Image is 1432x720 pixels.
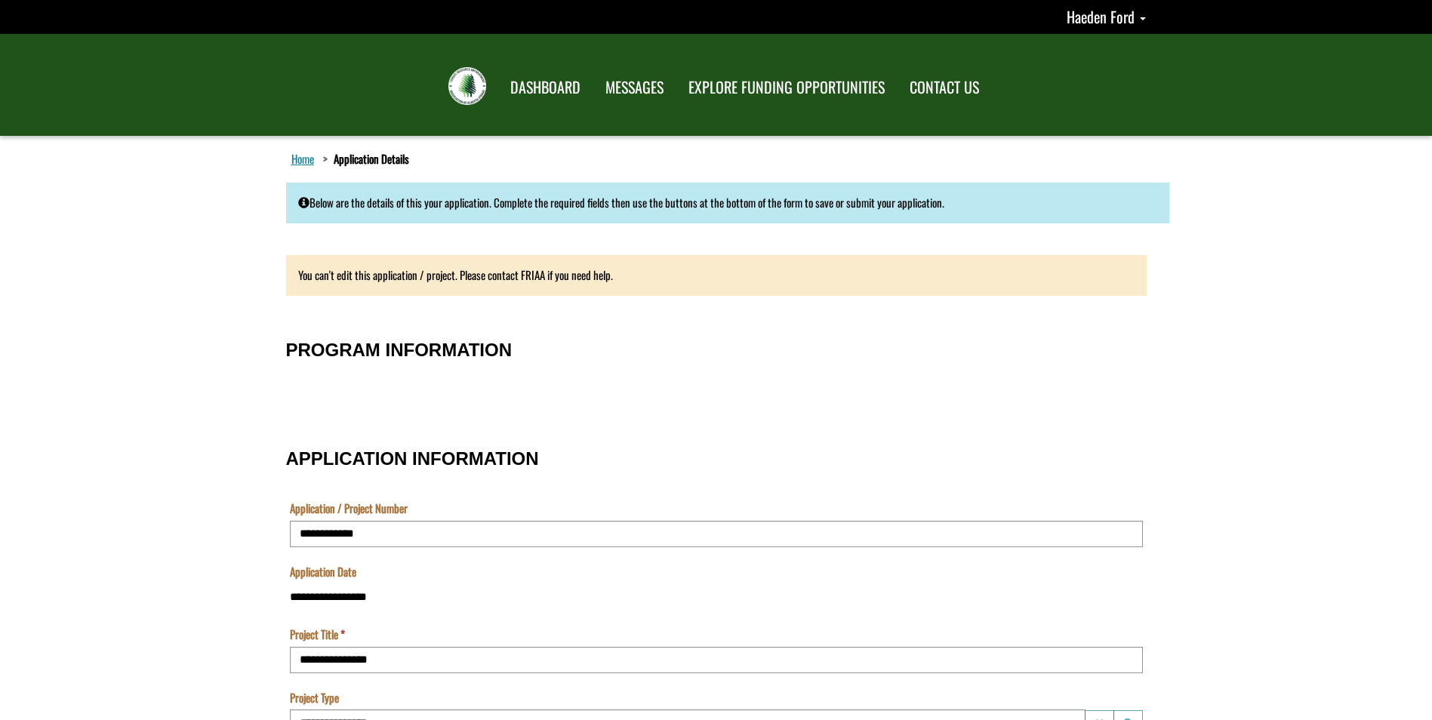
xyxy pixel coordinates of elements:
[677,69,896,106] a: EXPLORE FUNDING OPPORTUNITIES
[290,626,345,642] label: Project Title
[497,64,990,106] nav: Main Navigation
[594,69,675,106] a: MESSAGES
[286,325,1147,418] fieldset: PROGRAM INFORMATION
[290,647,1143,673] input: Project Title
[290,690,339,706] label: Project Type
[898,69,990,106] a: CONTACT US
[290,500,408,516] label: Application / Project Number
[1067,5,1135,28] span: Haeden Ford
[448,67,486,105] img: FRIAA Submissions Portal
[286,449,1147,469] h3: APPLICATION INFORMATION
[288,149,317,168] a: Home
[319,151,409,167] li: Application Details
[290,564,356,580] label: Application Date
[499,69,592,106] a: DASHBOARD
[286,255,1147,295] div: You can't edit this application / project. Please contact FRIAA if you need help.
[286,340,1147,360] h3: PROGRAM INFORMATION
[286,183,1169,223] div: Below are the details of this your application. Complete the required fields then use the buttons...
[1067,5,1146,28] a: Haeden Ford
